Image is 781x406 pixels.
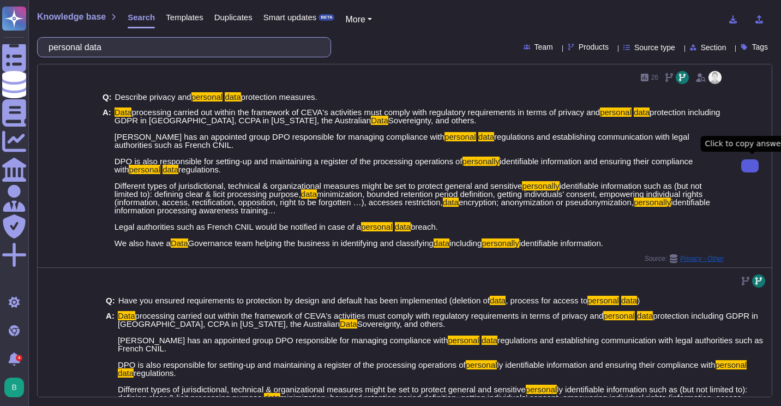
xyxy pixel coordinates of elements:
[115,189,702,207] span: minimization, bounded retention period definition, getting individuals’ consent, empowering indiv...
[115,157,693,174] span: identifiable information and ensuring their compliance with
[191,92,223,101] mark: personal
[634,198,671,207] mark: personally
[651,74,658,81] span: 26
[490,296,506,305] mark: data
[522,181,559,190] mark: personally
[443,198,459,207] mark: data
[103,108,111,247] b: A:
[506,296,587,305] span: , process for access to
[2,375,32,399] button: user
[115,181,702,199] span: identifiable information such as (but not limited to): defining clear & licit processing purpose,
[634,44,675,51] span: Source type
[526,385,557,394] mark: personal
[701,44,726,51] span: Section
[497,360,715,369] span: ly identifiable information and ensuring their compliance with
[345,15,365,24] span: More
[361,222,393,231] mark: personal
[371,116,388,125] mark: Data
[4,378,24,397] img: user
[579,43,609,51] span: Products
[448,336,479,345] mark: personal
[444,132,476,141] mark: personal
[115,132,689,166] span: regulations and establishing communication with legal authorities such as French CNIL. DPO is als...
[587,296,619,305] mark: personal
[645,254,724,263] span: Source:
[135,311,604,320] span: processing carried out within the framework of CEVA's activities must comply with regulatory requ...
[621,296,637,305] mark: data
[680,255,724,262] span: Privacy - Other
[434,238,449,248] mark: data
[462,157,500,166] mark: personally
[600,108,632,117] mark: personal
[118,385,748,402] span: ly identifiable information such as (but not limited to): defining clear & licit processing purpose,
[482,336,497,345] mark: data
[166,13,203,21] span: Templates
[466,360,497,369] mark: personal
[115,92,191,101] span: Describe privacy and
[115,108,132,117] mark: Data
[128,13,155,21] span: Search
[118,311,758,329] span: protection including GDPR in [GEOGRAPHIC_DATA], CCPA in [US_STATE], the Australian
[118,296,490,305] span: Have you ensured requirements to protection by design and default has been implemented (deletion of
[129,165,160,174] mark: personal
[634,108,650,117] mark: data
[716,360,747,369] mark: personal
[319,14,334,21] div: BETA
[115,108,720,125] span: protection including GDPR in [GEOGRAPHIC_DATA], CCPA in [US_STATE], the Australian
[519,238,603,248] span: identifiable information.
[637,311,653,320] mark: data
[37,13,106,21] span: Knowledge base
[118,336,763,369] span: regulations and establishing communication with legal authorities such as French CNIL. DPO is als...
[118,368,134,378] mark: data
[115,198,710,231] span: identifiable information processing awareness training… Legal authorities such as French CNIL wou...
[482,238,519,248] mark: personally
[637,296,640,305] span: )
[241,92,317,101] span: protection measures.
[752,43,768,51] span: Tags
[459,198,634,207] span: encryption; anonymization or pseudonymization,
[131,108,600,117] span: processing carried out within the framework of CEVA's activities must comply with regulatory requ...
[43,38,320,57] input: Search a question or template...
[340,319,357,329] mark: Data
[345,13,372,26] button: More
[16,355,22,361] div: 4
[171,238,188,248] mark: Data
[449,238,482,248] span: including
[225,92,241,101] mark: data
[214,13,253,21] span: Duplicates
[478,132,494,141] mark: data
[106,296,115,304] b: Q:
[534,43,553,51] span: Team
[264,393,280,402] mark: data
[163,165,178,174] mark: data
[188,238,434,248] span: Governance team helping the business in identifying and classifying
[708,71,722,84] img: user
[395,222,411,231] mark: data
[103,93,112,101] b: Q:
[301,189,317,199] mark: data
[263,13,317,21] span: Smart updates
[603,311,635,320] mark: personal
[118,311,135,320] mark: Data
